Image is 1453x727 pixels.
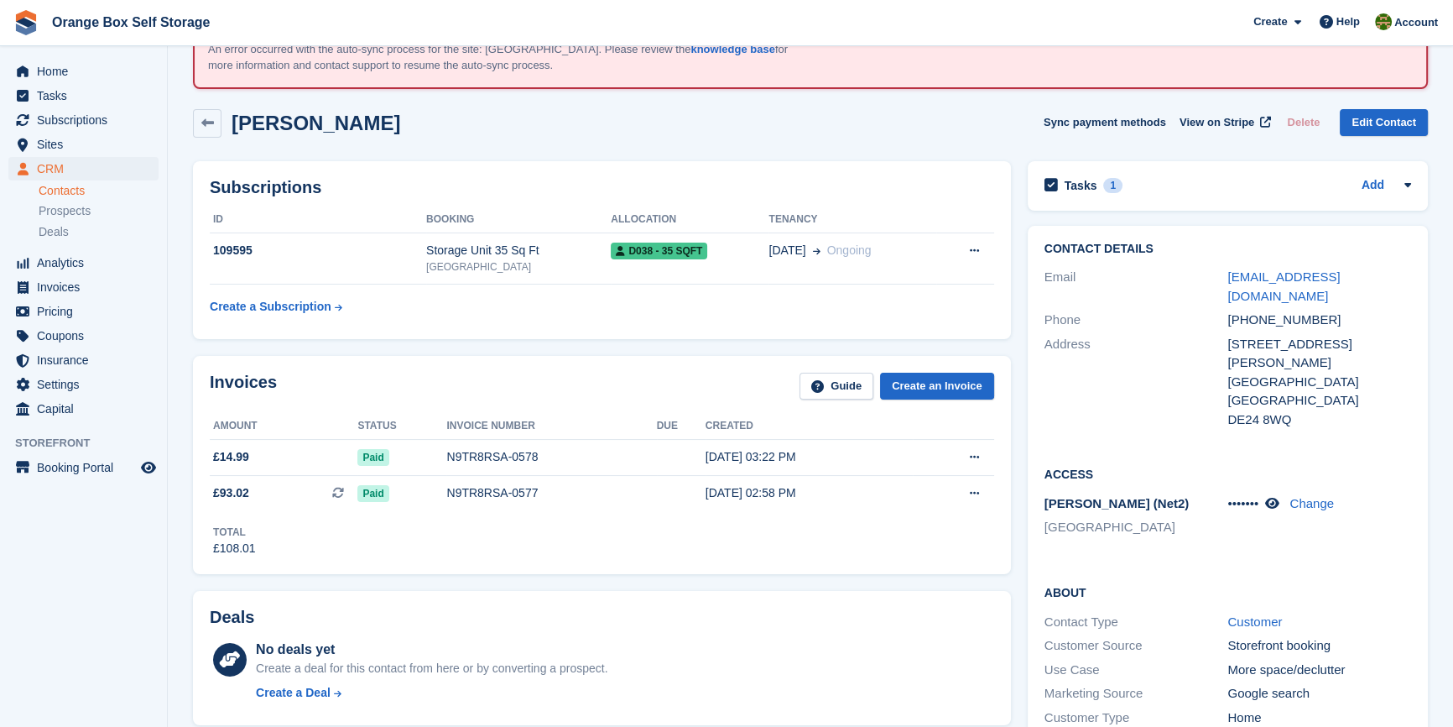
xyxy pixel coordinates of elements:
[1227,615,1282,629] a: Customer
[426,242,611,259] div: Storage Unit 35 Sq Ft
[706,484,914,502] div: [DATE] 02:58 PM
[8,251,159,275] a: menu
[37,275,138,299] span: Invoices
[1375,13,1392,30] img: Sarah
[1340,109,1428,137] a: Edit Contact
[1227,636,1411,656] div: Storefront booking
[1044,684,1228,703] div: Marketing Source
[213,525,256,540] div: Total
[799,373,873,400] a: Guide
[8,324,159,348] a: menu
[1227,684,1411,703] div: Google search
[37,251,138,275] span: Analytics
[611,207,768,233] th: Allocation
[690,43,774,55] a: knowledge base
[1336,13,1360,30] span: Help
[37,456,138,479] span: Booking Portal
[706,413,914,440] th: Created
[1044,583,1411,600] h2: About
[37,348,138,372] span: Insurance
[768,207,936,233] th: Tenancy
[1394,14,1438,31] span: Account
[1065,178,1097,193] h2: Tasks
[8,133,159,156] a: menu
[210,608,254,627] h2: Deals
[768,242,805,259] span: [DATE]
[256,684,331,702] div: Create a Deal
[213,484,249,502] span: £93.02
[138,458,159,478] a: Preview store
[1044,613,1228,632] div: Contact Type
[1044,109,1166,137] button: Sync payment methods
[210,413,357,440] th: Amount
[1044,335,1228,430] div: Address
[1227,373,1411,392] div: [GEOGRAPHIC_DATA]
[1253,13,1287,30] span: Create
[1044,496,1190,510] span: [PERSON_NAME] (Net2)
[1044,465,1411,482] h2: Access
[45,8,217,36] a: Orange Box Self Storage
[37,157,138,180] span: CRM
[37,84,138,107] span: Tasks
[8,157,159,180] a: menu
[8,348,159,372] a: menu
[232,112,400,134] h2: [PERSON_NAME]
[1044,311,1228,330] div: Phone
[880,373,994,400] a: Create an Invoice
[446,413,656,440] th: Invoice number
[706,448,914,466] div: [DATE] 03:22 PM
[1173,109,1274,137] a: View on Stripe
[8,456,159,479] a: menu
[357,485,388,502] span: Paid
[446,448,656,466] div: N9TR8RSA-0578
[8,108,159,132] a: menu
[37,324,138,348] span: Coupons
[1227,496,1258,510] span: •••••••
[39,224,69,240] span: Deals
[39,203,91,219] span: Prospects
[210,178,994,197] h2: Subscriptions
[39,183,159,199] a: Contacts
[8,84,159,107] a: menu
[1362,176,1384,196] a: Add
[1289,496,1334,510] a: Change
[8,60,159,83] a: menu
[1227,269,1340,303] a: [EMAIL_ADDRESS][DOMAIN_NAME]
[1044,518,1228,537] li: [GEOGRAPHIC_DATA]
[13,10,39,35] img: stora-icon-8386f47178a22dfd0bd8f6a31ec36ba5ce8667c1dd55bd0f319d3a0aa187defe.svg
[1180,114,1254,131] span: View on Stripe
[1280,109,1326,137] button: Delete
[210,291,342,322] a: Create a Subscription
[827,243,872,257] span: Ongoing
[213,448,249,466] span: £14.99
[357,449,388,466] span: Paid
[1227,391,1411,411] div: [GEOGRAPHIC_DATA]
[8,397,159,421] a: menu
[611,243,707,259] span: D038 - 35 SQFT
[39,202,159,220] a: Prospects
[208,41,795,74] p: An error occurred with the auto-sync process for the site: [GEOGRAPHIC_DATA]. Please review the f...
[1044,661,1228,680] div: Use Case
[1044,243,1411,256] h2: Contact Details
[1227,311,1411,330] div: [PHONE_NUMBER]
[426,259,611,275] div: [GEOGRAPHIC_DATA]
[8,300,159,323] a: menu
[1044,636,1228,656] div: Customer Source
[37,133,138,156] span: Sites
[256,660,607,677] div: Create a deal for this contact from here or by converting a prospect.
[256,684,607,702] a: Create a Deal
[1227,661,1411,680] div: More space/declutter
[210,242,426,259] div: 109595
[1227,335,1411,373] div: [STREET_ADDRESS][PERSON_NAME]
[1103,178,1122,193] div: 1
[37,373,138,396] span: Settings
[256,640,607,660] div: No deals yet
[39,223,159,241] a: Deals
[8,275,159,299] a: menu
[37,108,138,132] span: Subscriptions
[210,298,331,316] div: Create a Subscription
[8,373,159,396] a: menu
[357,413,446,440] th: Status
[210,207,426,233] th: ID
[37,60,138,83] span: Home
